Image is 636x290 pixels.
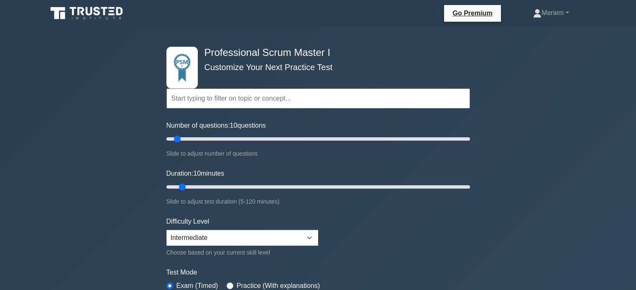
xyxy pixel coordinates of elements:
input: Start typing to filter on topic or concept... [166,88,470,108]
h4: Professional Scrum Master I [201,47,429,59]
label: Number of questions: questions [166,121,266,131]
a: Meriem [513,5,589,21]
label: Test Mode [166,267,470,277]
span: 10 [230,122,238,129]
div: Slide to adjust number of questions [166,149,470,159]
a: Go Premium [447,8,497,18]
div: Slide to adjust test duration (5-120 minutes) [166,197,470,207]
div: Choose based on your current skill level [166,247,318,257]
label: Difficulty Level [166,217,209,227]
span: 10 [193,170,201,177]
label: Duration: minutes [166,169,225,179]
